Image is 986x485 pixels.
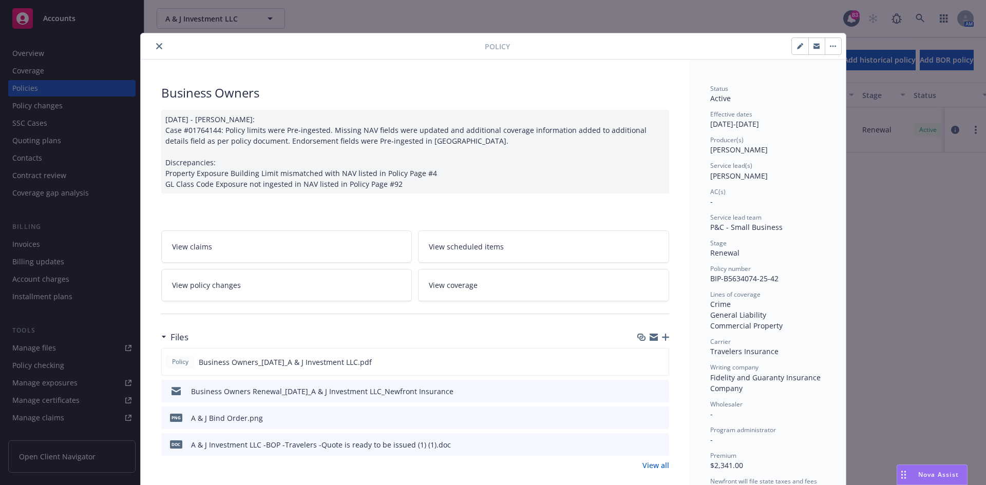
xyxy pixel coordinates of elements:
span: - [710,409,713,419]
span: Policy [485,41,510,52]
span: doc [170,440,182,448]
div: Business Owners [161,84,669,102]
span: P&C - Small Business [710,222,783,232]
span: $2,341.00 [710,460,743,470]
span: Wholesaler [710,400,743,409]
button: preview file [656,413,665,423]
span: Renewal [710,248,739,258]
span: Premium [710,451,736,460]
span: View scheduled items [429,241,504,252]
span: Writing company [710,363,759,372]
a: View claims [161,230,412,263]
span: View claims [172,241,212,252]
div: [DATE] - [DATE] [710,110,825,129]
button: preview file [656,386,665,397]
button: download file [639,357,647,367]
button: download file [639,413,648,423]
button: download file [639,439,648,450]
a: View coverage [418,269,669,301]
span: Travelers Insurance [710,346,779,356]
div: Crime [710,299,825,309]
span: Business Owners_[DATE]_A & J Investment LLC.pdf [199,357,372,367]
span: - [710,197,713,206]
span: [PERSON_NAME] [710,171,768,181]
span: Carrier [710,337,731,346]
span: BIP-B5634074-25-42 [710,274,779,283]
span: [PERSON_NAME] [710,145,768,154]
span: Stage [710,239,727,247]
span: Nova Assist [918,470,959,479]
span: Status [710,84,728,93]
span: png [170,414,182,421]
div: A & J Investment LLC -BOP -Travelers -Quote is ready to be issued (1) (1).doc [191,439,451,450]
button: download file [639,386,648,397]
span: View coverage [429,280,478,290]
span: Service lead(s) [710,161,752,170]
h3: Files [170,331,188,344]
a: View all [642,460,669,471]
div: A & J Bind Order.png [191,413,263,423]
button: preview file [655,357,665,367]
div: Drag to move [897,465,910,484]
div: General Liability [710,309,825,320]
button: Nova Assist [897,464,968,485]
a: View policy changes [161,269,412,301]
span: Lines of coverage [710,290,761,299]
div: [DATE] - [PERSON_NAME]: Case #01764144: Policy limits were Pre-ingested. Missing NAV fields were ... [161,110,669,193]
span: View policy changes [172,280,241,290]
a: View scheduled items [418,230,669,263]
span: Policy [170,357,191,366]
span: Policy number [710,264,751,273]
div: Commercial Property [710,320,825,331]
span: - [710,435,713,444]
span: AC(s) [710,187,726,196]
button: close [153,40,165,52]
span: Producer(s) [710,135,744,144]
div: Files [161,331,188,344]
span: Program administrator [710,425,776,434]
span: Fidelity and Guaranty Insurance Company [710,373,823,393]
span: Effective dates [710,110,752,119]
button: preview file [656,439,665,450]
div: Business Owners Renewal_[DATE]_A & J Investment LLC_Newfront Insurance [191,386,453,397]
span: Active [710,93,731,103]
span: Service lead team [710,213,762,222]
